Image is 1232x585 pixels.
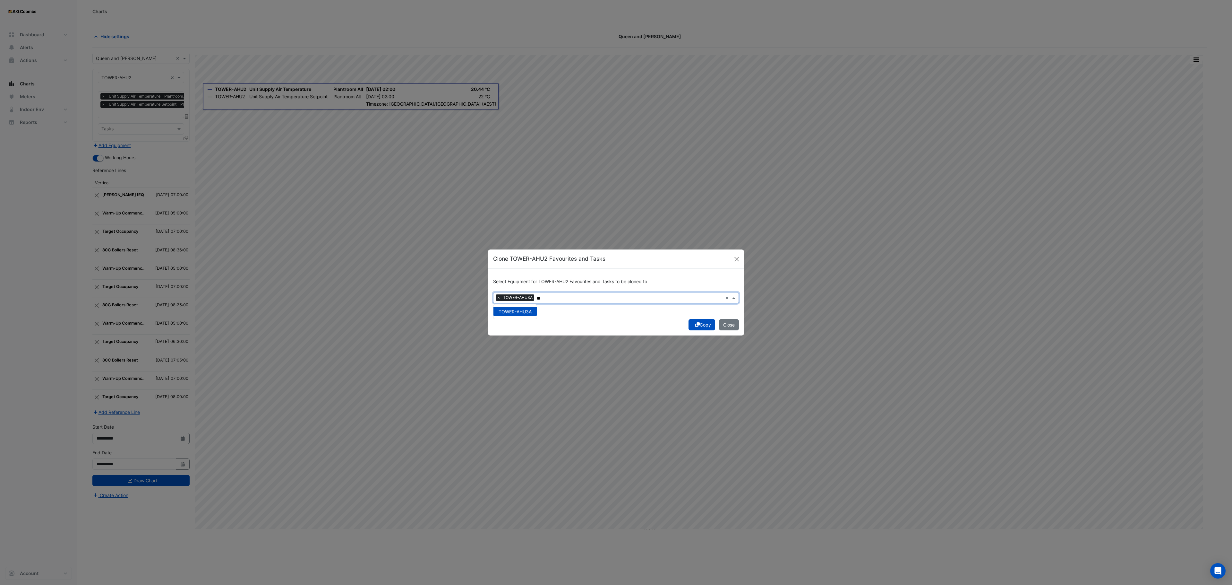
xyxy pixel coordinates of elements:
button: Close [719,319,739,330]
ng-dropdown-panel: Options list [493,304,537,319]
span: TOWER-AHU3A [499,309,532,314]
div: Open Intercom Messenger [1210,563,1226,579]
span: × [496,294,501,301]
button: Close [732,254,741,264]
h6: Select Equipment for TOWER-AHU2 Favourites and Tasks to be cloned to [493,279,739,284]
h5: Clone TOWER-AHU2 Favourites and Tasks [493,255,605,263]
button: Copy [689,319,715,330]
span: Clear [725,294,731,301]
span: TOWER-AHU3A [501,294,534,301]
